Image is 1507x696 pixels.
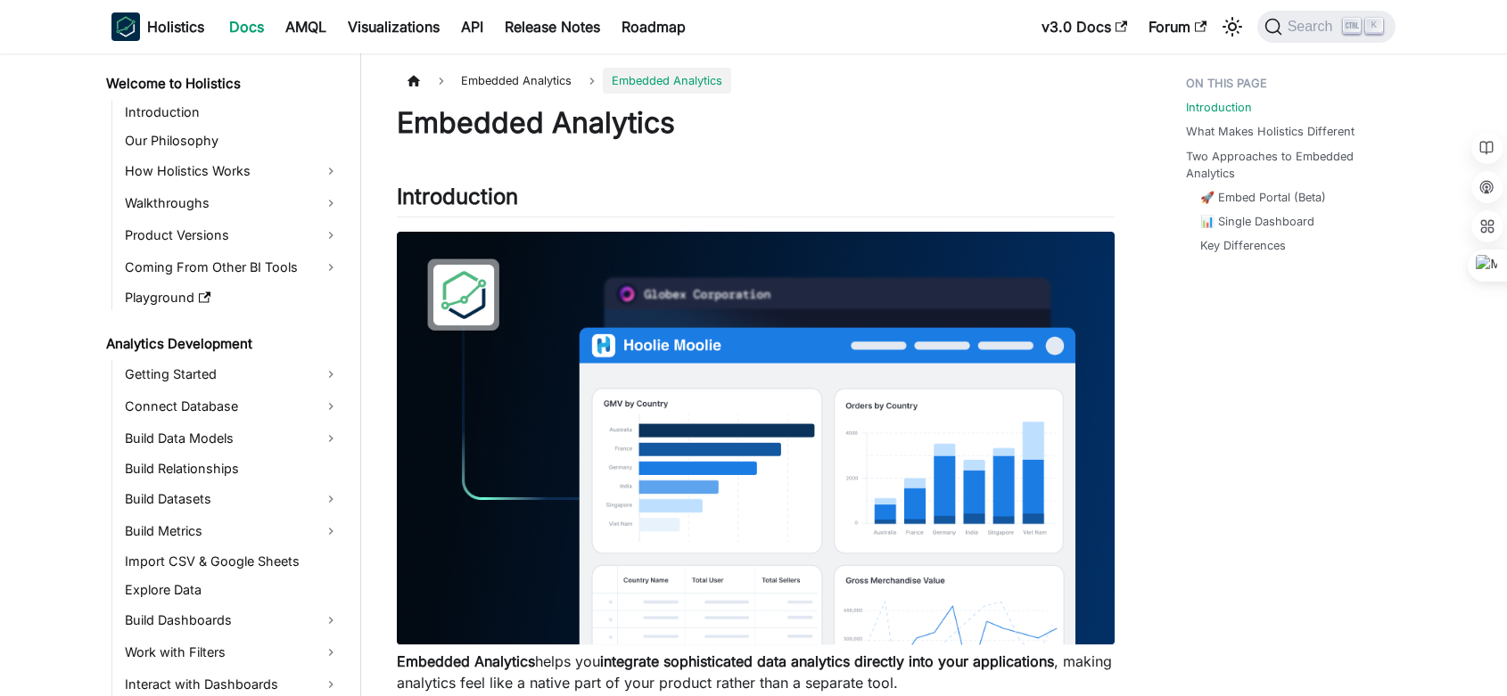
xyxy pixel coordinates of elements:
[397,68,431,94] a: Home page
[600,652,1054,670] strong: integrate sophisticated data analytics directly into your applications
[1138,12,1217,41] a: Forum
[119,285,345,310] a: Playground
[119,157,345,185] a: How Holistics Works
[147,16,204,37] b: Holistics
[119,456,345,481] a: Build Relationships
[119,221,345,250] a: Product Versions
[397,105,1115,141] h1: Embedded Analytics
[397,651,1115,693] p: helps you , making analytics feel like a native part of your product rather than a separate tool.
[119,100,345,125] a: Introduction
[603,68,731,94] span: Embedded Analytics
[119,253,345,282] a: Coming From Other BI Tools
[397,68,1115,94] nav: Breadcrumbs
[119,606,345,635] a: Build Dashboards
[111,12,140,41] img: Holistics
[119,424,345,453] a: Build Data Models
[397,184,1115,217] h2: Introduction
[94,53,361,696] nav: Docs sidebar
[397,652,535,670] strong: Embedded Analytics
[494,12,611,41] a: Release Notes
[1031,12,1138,41] a: v3.0 Docs
[1186,99,1252,116] a: Introduction
[119,577,345,602] a: Explore Data
[452,68,581,94] span: Embedded Analytics
[101,332,345,356] a: Analytics Development
[1186,148,1385,182] a: Two Approaches to Embedded Analytics
[1218,12,1247,41] button: Switch between dark and light mode (currently light mode)
[1257,11,1396,43] button: Search (Ctrl+K)
[1282,19,1344,35] span: Search
[1200,189,1326,206] a: 🚀 Embed Portal (Beta)
[1200,213,1314,230] a: 📊 Single Dashboard
[119,549,345,574] a: Import CSV & Google Sheets
[119,392,345,421] a: Connect Database
[450,12,494,41] a: API
[119,189,345,217] a: Walkthroughs
[119,128,345,153] a: Our Philosophy
[1200,237,1286,254] a: Key Differences
[119,517,345,545] a: Build Metrics
[1365,18,1383,34] kbd: K
[611,12,696,41] a: Roadmap
[397,232,1115,645] img: Embedded Dashboard
[119,485,345,513] a: Build Datasets
[119,638,345,667] a: Work with Filters
[111,12,204,41] a: HolisticsHolistics
[218,12,275,41] a: Docs
[275,12,337,41] a: AMQL
[337,12,450,41] a: Visualizations
[101,71,345,96] a: Welcome to Holistics
[1186,123,1355,140] a: What Makes Holistics Different
[119,360,345,389] a: Getting Started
